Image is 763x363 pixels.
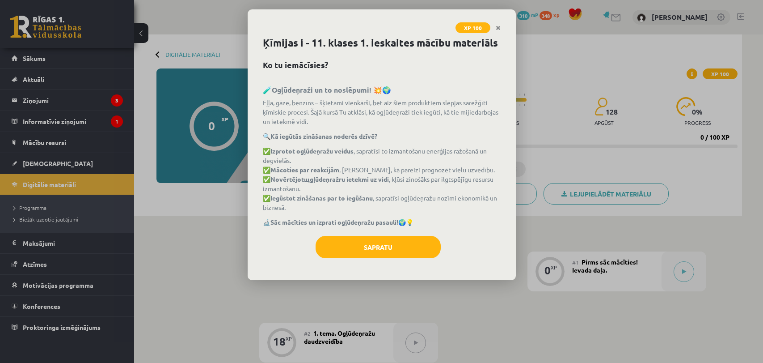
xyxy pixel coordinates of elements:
[263,98,501,126] p: Eļļa, gāze, benzīns – šķietami vienkārši, bet aiz šiem produktiem slēpjas sarežģīti ķīmiskie proc...
[348,175,389,183] strong: etekmi uz vidi
[304,175,348,183] strong: щgļūdeņražгu i
[263,35,501,51] h1: Ķīmijas i - 11. klases 1. ieskaites mācību materiāls
[270,132,377,140] strong: Kā iegūtās zināšanas noderēs dzīvē?
[270,194,373,202] strong: Iegūstot zināšanas par to iegūšanu
[316,236,441,258] button: Sapratu
[270,218,398,226] strong: Sāc mācīties un izprati ogļūdeņražu pasauli!
[270,147,354,155] strong: Izprotot ogļūdeņražu veidus
[263,132,501,141] p: 🔍
[263,59,501,71] h2: Ko tu iemācīsies?
[490,19,506,37] a: Close
[270,166,339,174] strong: Mācoties par reakcijām
[263,79,501,95] h3: 🧪
[270,175,304,183] strong: Novērtējot
[272,85,391,94] strong: Ogļūdeņraži un to noslēpumi! 💥🌍
[455,22,490,33] span: XP 100
[263,146,501,212] p: ✅ , sapratīsi to izmantošanu enerģijas ražošanā un degvielās. ✅ , [PERSON_NAME], kā pareizi progn...
[263,218,501,227] p: 🔬 🌍💡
